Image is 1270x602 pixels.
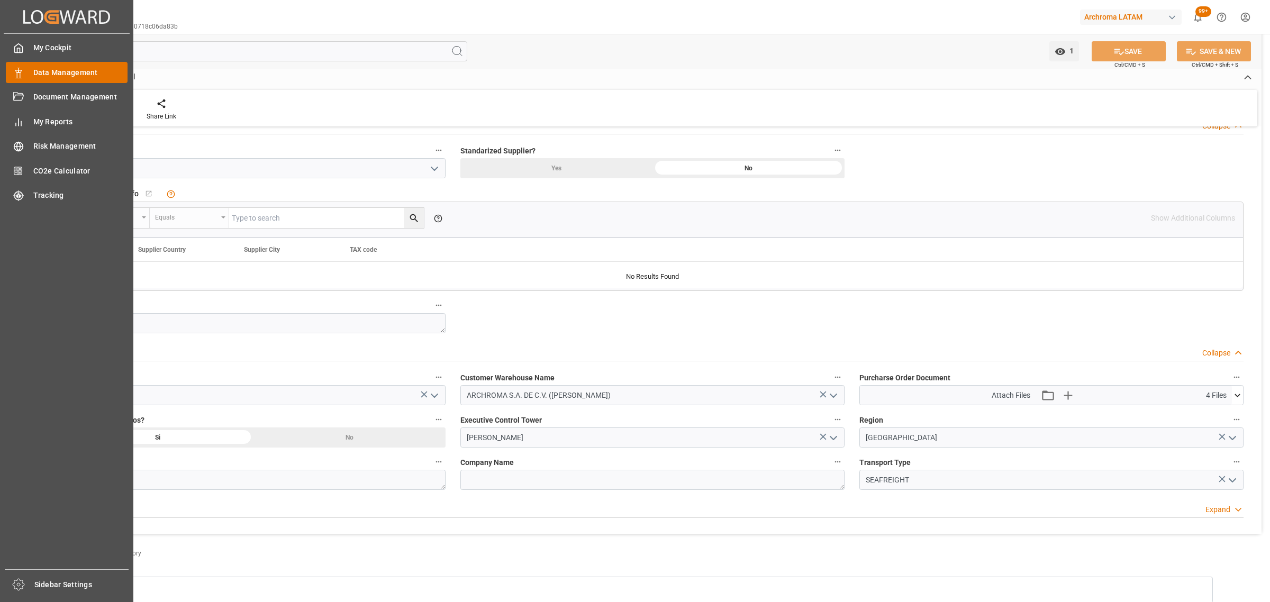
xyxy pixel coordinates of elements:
[825,387,841,404] button: open menu
[6,62,128,83] a: Data Management
[1195,6,1211,17] span: 99+
[1230,370,1244,384] button: Purcharse Order Document
[33,141,128,152] span: Risk Management
[229,208,424,228] input: Type to search
[825,430,841,446] button: open menu
[432,413,446,426] button: Documentos completos?
[1230,455,1244,469] button: Transport Type
[1080,7,1186,27] button: Archroma LATAM
[1230,413,1244,426] button: Region
[61,427,253,448] div: Si
[460,415,542,426] span: Executive Control Tower
[426,160,442,177] button: open menu
[33,92,128,103] span: Document Management
[1186,5,1210,29] button: show 100 new notifications
[432,298,446,312] button: City
[432,455,446,469] button: Business Unit
[61,470,446,490] textarea: TEXTIL
[1206,390,1227,401] span: 4 Files
[244,246,280,253] span: Supplier City
[460,372,555,384] span: Customer Warehouse Name
[831,143,845,157] button: Standarized Supplier?
[155,210,217,222] div: Equals
[33,42,128,53] span: My Cockpit
[460,158,652,178] div: Yes
[460,145,536,157] span: Standarized Supplier?
[1066,47,1074,55] span: 1
[6,87,128,107] a: Document Management
[460,457,514,468] span: Company Name
[1192,61,1238,69] span: Ctrl/CMD + Shift + S
[350,246,377,253] span: TAX code
[33,116,128,127] span: My Reports
[1224,430,1240,446] button: open menu
[6,185,128,206] a: Tracking
[6,160,128,181] a: CO2e Calculator
[859,372,950,384] span: Purcharse Order Document
[992,390,1030,401] span: Attach Files
[426,387,442,404] button: open menu
[49,41,467,61] input: Search Fields
[1202,348,1230,359] div: Collapse
[404,208,424,228] button: search button
[432,143,446,157] button: Supplier Name
[1049,41,1079,61] button: open menu
[34,579,129,590] span: Sidebar Settings
[253,427,446,448] div: No
[1092,41,1166,61] button: SAVE
[147,112,176,121] div: Share Link
[6,136,128,157] a: Risk Management
[831,455,845,469] button: Company Name
[1224,472,1240,488] button: open menu
[61,158,446,178] input: enter supllier
[33,67,128,78] span: Data Management
[150,208,229,228] button: open menu
[33,166,128,177] span: CO2e Calculator
[652,158,845,178] div: No
[33,190,128,201] span: Tracking
[6,38,128,58] a: My Cockpit
[432,370,446,384] button: Regimen
[859,415,883,426] span: Region
[6,111,128,132] a: My Reports
[1114,61,1145,69] span: Ctrl/CMD + S
[1177,41,1251,61] button: SAVE & NEW
[138,246,186,253] span: Supplier Country
[1205,504,1230,515] div: Expand
[831,370,845,384] button: Customer Warehouse Name
[1080,10,1182,25] div: Archroma LATAM
[1210,5,1233,29] button: Help Center
[831,413,845,426] button: Executive Control Tower
[460,385,845,405] input: enter warehouse
[859,457,911,468] span: Transport Type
